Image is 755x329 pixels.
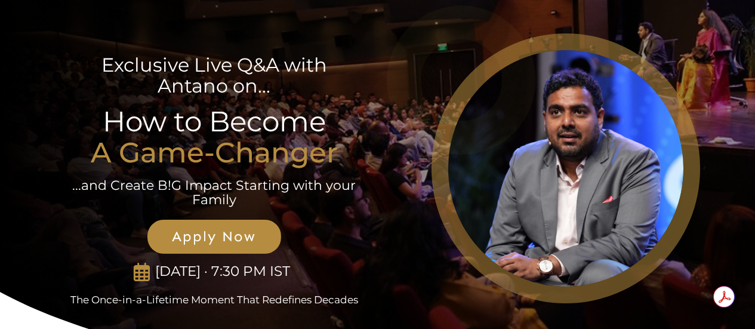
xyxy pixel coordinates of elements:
[161,228,268,245] span: Apply Now
[91,136,338,170] strong: A Game-Changer
[56,294,373,306] p: The Once-in-a-Lifetime Moment That Redefines Decades
[103,104,326,139] span: How to Become
[147,220,281,254] a: Apply Now
[101,53,327,97] span: Exclusive Live Q&A with Antano on...
[150,263,295,280] p: [DATE] · 7:30 PM IST
[71,179,357,207] p: ...and Create B!G Impact Starting with your Family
